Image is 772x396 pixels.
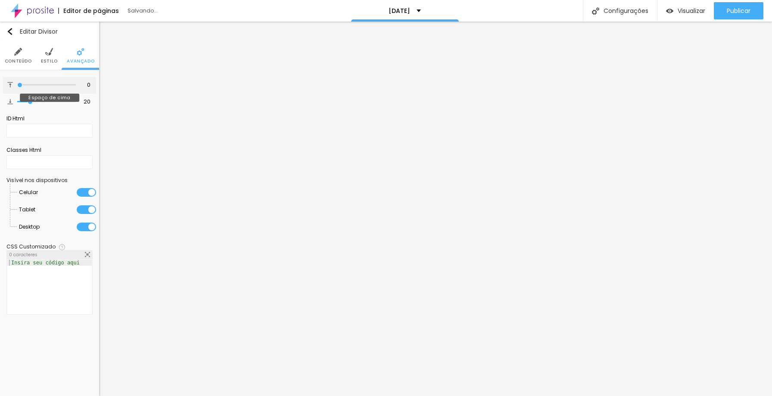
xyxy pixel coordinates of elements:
div: ID Html [6,115,93,123]
img: Icone [7,99,13,104]
span: Celular [19,184,38,201]
span: Publicar [727,7,750,14]
div: Editar Divisor [6,28,58,35]
div: Visível nos dispositivos [6,178,93,183]
div: Insira seu código aqui [7,260,84,266]
img: Icone [592,7,599,15]
img: Icone [59,244,65,250]
span: Desktop [19,218,40,236]
div: Editor de páginas [58,8,119,14]
div: CSS Customizado [6,244,56,249]
img: Icone [7,82,13,88]
span: Avançado [67,59,94,63]
img: Icone [85,252,90,257]
button: Publicar [714,2,763,19]
span: Conteúdo [5,59,32,63]
div: Salvando... [128,8,227,13]
span: Estilo [41,59,58,63]
span: Visualizar [678,7,705,14]
img: Icone [45,48,53,56]
iframe: Editor [99,22,772,396]
img: view-1.svg [666,7,673,15]
button: Visualizar [657,2,714,19]
span: Tablet [19,201,35,218]
img: Icone [77,48,84,56]
img: Icone [6,28,13,35]
div: Classes Html [6,146,93,154]
p: [DATE] [389,8,410,14]
div: 0 caracteres [7,251,92,259]
img: Icone [14,48,22,56]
